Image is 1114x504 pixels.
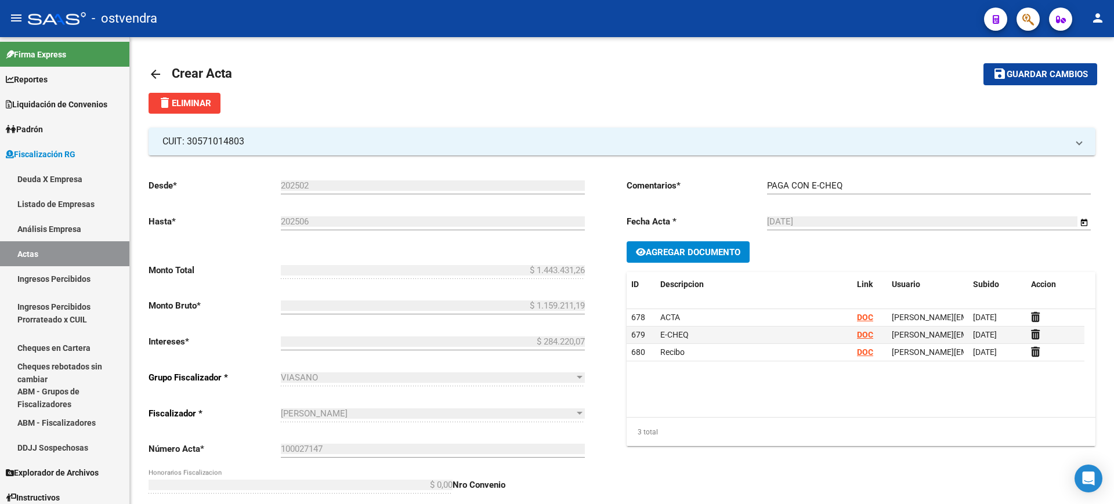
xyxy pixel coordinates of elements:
[149,67,162,81] mat-icon: arrow_back
[627,241,750,263] button: Agregar Documento
[627,179,767,192] p: Comentarios
[149,335,281,348] p: Intereses
[158,98,211,108] span: Eliminar
[158,96,172,110] mat-icon: delete
[6,48,66,61] span: Firma Express
[6,123,43,136] span: Padrón
[892,280,920,289] span: Usuario
[281,408,348,419] span: [PERSON_NAME]
[968,272,1026,297] datatable-header-cell: Subido
[631,313,645,322] span: 678
[453,478,585,491] p: Nro Convenio
[1075,465,1102,492] div: Open Intercom Messenger
[983,63,1097,85] button: Guardar cambios
[149,264,281,277] p: Monto Total
[857,313,873,322] a: DOC
[149,407,281,420] p: Fiscalizador *
[627,215,767,228] p: Fecha Acta *
[627,418,1095,447] div: 3 total
[92,6,157,31] span: - ostvendra
[973,313,997,322] span: [DATE]
[281,372,318,383] span: VIASANO
[6,491,60,504] span: Instructivos
[149,371,281,384] p: Grupo Fiscalizador *
[646,247,740,258] span: Agregar Documento
[973,330,997,339] span: [DATE]
[660,313,680,322] span: ACTA
[973,347,997,357] span: [DATE]
[172,66,232,81] span: Crear Acta
[993,67,1007,81] mat-icon: save
[149,93,220,114] button: Eliminar
[6,98,107,111] span: Liquidación de Convenios
[162,135,1068,148] mat-panel-title: CUIT: 30571014803
[660,347,685,357] span: Recibo
[1031,280,1056,289] span: Accion
[6,466,99,479] span: Explorador de Archivos
[857,347,873,357] a: DOC
[1007,70,1088,80] span: Guardar cambios
[149,443,281,455] p: Número Acta
[6,73,48,86] span: Reportes
[660,280,704,289] span: Descripcion
[6,148,75,161] span: Fiscalización RG
[149,215,281,228] p: Hasta
[852,272,887,297] datatable-header-cell: Link
[9,11,23,25] mat-icon: menu
[973,280,999,289] span: Subido
[1091,11,1105,25] mat-icon: person
[631,330,645,339] span: 679
[149,299,281,312] p: Monto Bruto
[631,280,639,289] span: ID
[887,272,968,297] datatable-header-cell: Usuario
[857,330,873,339] a: DOC
[660,330,689,339] span: E-CHEQ
[656,272,852,297] datatable-header-cell: Descripcion
[627,272,656,297] datatable-header-cell: ID
[149,128,1095,155] mat-expansion-panel-header: CUIT: 30571014803
[1026,272,1084,297] datatable-header-cell: Accion
[149,179,281,192] p: Desde
[857,280,873,289] span: Link
[631,347,645,357] span: 680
